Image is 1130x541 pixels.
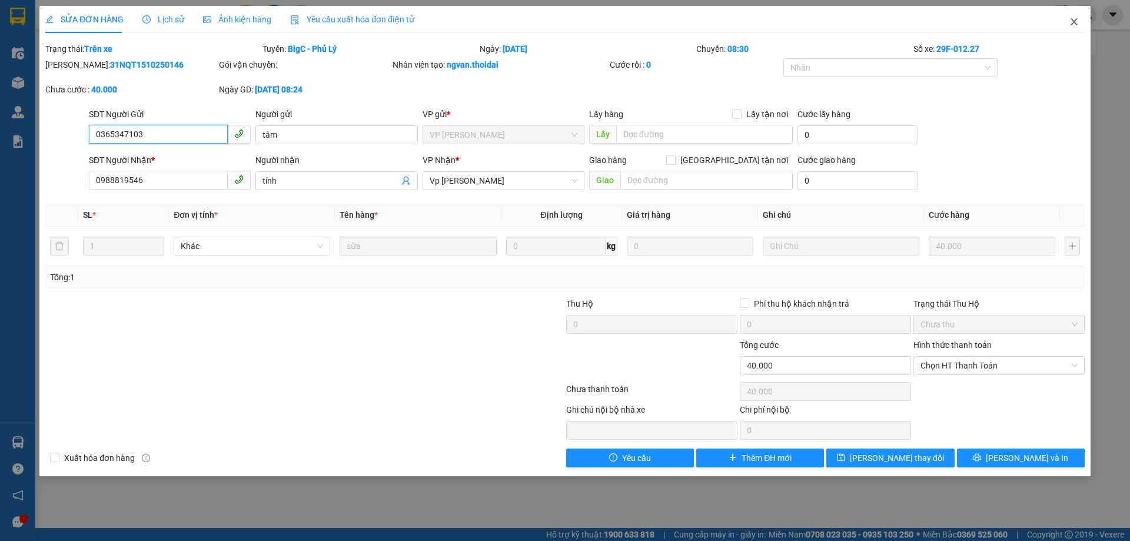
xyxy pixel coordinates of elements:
[565,383,739,403] div: Chưa thanh toán
[606,237,617,255] span: kg
[203,15,211,24] span: picture
[423,108,584,121] div: VP gửi
[288,44,337,54] b: BigC - Phủ Lý
[234,129,244,138] span: phone
[447,60,498,69] b: ngvan.thoidai
[749,297,854,310] span: Phí thu hộ khách nhận trả
[89,108,251,121] div: SĐT Người Gửi
[850,452,944,464] span: [PERSON_NAME] thay đổi
[929,210,969,220] span: Cước hàng
[478,42,696,55] div: Ngày:
[763,237,919,255] input: Ghi Chú
[340,237,496,255] input: VD: Bàn, Ghế
[589,109,623,119] span: Lấy hàng
[622,452,651,464] span: Yêu cầu
[1069,17,1079,26] span: close
[124,79,194,91] span: LN1510250151
[59,452,139,464] span: Xuất hóa đơn hàng
[920,316,1078,333] span: Chưa thu
[255,154,417,167] div: Người nhận
[566,403,737,421] div: Ghi chú nội bộ nhà xe
[610,58,781,71] div: Cước rồi :
[797,171,918,190] input: Cước giao hàng
[740,403,911,421] div: Chi phí nội bộ
[110,60,184,69] b: 31NQT1510250146
[21,9,117,48] strong: CÔNG TY TNHH DỊCH VỤ DU LỊCH THỜI ĐẠI
[616,125,793,144] input: Dọc đường
[401,176,411,185] span: user-add
[255,85,303,94] b: [DATE] 08:24
[261,42,478,55] div: Tuyến:
[45,15,54,24] span: edit
[503,44,527,54] b: [DATE]
[142,454,150,462] span: info-circle
[589,171,620,190] span: Giao
[696,449,824,467] button: plusThêm ĐH mới
[142,15,184,24] span: Lịch sử
[18,51,120,92] span: Chuyển phát nhanh: [GEOGRAPHIC_DATA] - [GEOGRAPHIC_DATA]
[913,340,992,350] label: Hình thức thanh toán
[541,210,583,220] span: Định lượng
[797,109,850,119] label: Cước lấy hàng
[695,42,912,55] div: Chuyến:
[1058,6,1091,39] button: Close
[797,155,856,165] label: Cước giao hàng
[620,171,793,190] input: Dọc đường
[957,449,1085,467] button: printer[PERSON_NAME] và In
[423,155,456,165] span: VP Nhận
[826,449,954,467] button: save[PERSON_NAME] thay đổi
[566,299,593,308] span: Thu Hộ
[234,175,244,184] span: phone
[219,83,390,96] div: Ngày GD:
[920,357,1078,374] span: Chọn HT Thanh Toán
[676,154,793,167] span: [GEOGRAPHIC_DATA] tận nơi
[50,271,436,284] div: Tổng: 1
[627,210,670,220] span: Giá trị hàng
[973,453,981,463] span: printer
[589,155,627,165] span: Giao hàng
[290,15,300,25] img: icon
[255,108,417,121] div: Người gửi
[174,210,218,220] span: Đơn vị tính
[986,452,1068,464] span: [PERSON_NAME] và In
[566,449,694,467] button: exclamation-circleYêu cầu
[589,125,616,144] span: Lấy
[84,44,112,54] b: Trên xe
[83,210,92,220] span: SL
[742,108,793,121] span: Lấy tận nơi
[44,42,261,55] div: Trạng thái:
[912,42,1086,55] div: Số xe:
[929,237,1055,255] input: 0
[290,15,414,24] span: Yêu cầu xuất hóa đơn điện tử
[45,15,124,24] span: SỬA ĐƠN HÀNG
[609,453,617,463] span: exclamation-circle
[727,44,749,54] b: 08:30
[50,237,69,255] button: delete
[181,237,323,255] span: Khác
[797,125,918,144] input: Cước lấy hàng
[45,58,217,71] div: [PERSON_NAME]:
[729,453,737,463] span: plus
[646,60,651,69] b: 0
[837,453,845,463] span: save
[340,210,378,220] span: Tên hàng
[45,83,217,96] div: Chưa cước :
[627,237,753,255] input: 0
[1065,237,1080,255] button: plus
[430,126,577,144] span: VP Nguyễn Quốc Trị
[430,172,577,190] span: Vp Lê Hoàn
[742,452,792,464] span: Thêm ĐH mới
[936,44,979,54] b: 29F-012.27
[142,15,151,24] span: clock-circle
[203,15,271,24] span: Ảnh kiện hàng
[219,58,390,71] div: Gói vận chuyển:
[91,85,117,94] b: 40.000
[393,58,607,71] div: Nhân viên tạo:
[6,42,14,102] img: logo
[89,154,251,167] div: SĐT Người Nhận
[913,297,1085,310] div: Trạng thái Thu Hộ
[740,340,779,350] span: Tổng cước
[758,204,924,227] th: Ghi chú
